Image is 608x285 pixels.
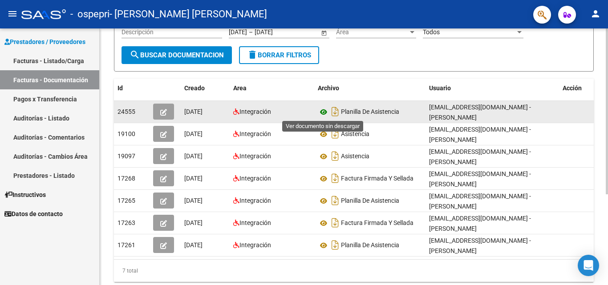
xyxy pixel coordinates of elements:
mat-icon: delete [247,49,258,60]
span: Planilla De Asistencia [341,242,399,249]
span: 17261 [118,241,135,249]
span: 17263 [118,219,135,226]
i: Descargar documento [329,149,341,163]
span: Integración [239,197,271,204]
button: Borrar Filtros [239,46,319,64]
i: Descargar documento [329,193,341,208]
input: Start date [229,28,247,36]
i: Descargar documento [329,104,341,119]
span: [EMAIL_ADDRESS][DOMAIN_NAME] - [PERSON_NAME] [429,148,531,165]
span: Asistencia [341,131,369,138]
span: [DATE] [184,153,203,160]
span: Integración [239,130,271,137]
datatable-header-cell: Area [230,79,314,98]
span: Instructivos [4,190,46,200]
input: End date [255,28,298,36]
span: [DATE] [184,175,203,182]
span: Integración [239,108,271,115]
span: Integración [239,175,271,182]
div: Open Intercom Messenger [578,255,599,276]
span: [EMAIL_ADDRESS][DOMAIN_NAME] - [PERSON_NAME] [429,215,531,232]
span: [DATE] [184,108,203,115]
span: 17265 [118,197,135,204]
span: - ospepri [70,4,109,24]
div: 7 total [114,260,594,282]
span: - [PERSON_NAME] [PERSON_NAME] [109,4,267,24]
i: Descargar documento [329,127,341,141]
span: 17268 [118,175,135,182]
span: Integración [239,241,271,249]
span: [EMAIL_ADDRESS][DOMAIN_NAME] - [PERSON_NAME] [429,237,531,254]
span: Id [118,84,123,92]
button: Open calendar [319,28,328,37]
span: Area [233,84,247,92]
span: [DATE] [184,130,203,137]
span: 19097 [118,153,135,160]
span: Planilla De Asistencia [341,197,399,205]
span: [DATE] [184,197,203,204]
span: Integración [239,153,271,160]
span: [EMAIL_ADDRESS][DOMAIN_NAME] - [PERSON_NAME] [429,104,531,121]
button: Buscar Documentacion [122,46,232,64]
datatable-header-cell: Id [114,79,150,98]
span: 19100 [118,130,135,137]
span: Integración [239,219,271,226]
span: Acción [563,84,582,92]
span: Archivo [318,84,339,92]
mat-icon: person [590,8,601,19]
span: Área [336,28,408,36]
mat-icon: menu [7,8,18,19]
span: Borrar Filtros [247,51,311,59]
span: 24555 [118,108,135,115]
datatable-header-cell: Archivo [314,79,426,98]
span: [DATE] [184,219,203,226]
span: Factura Firmada Y Sellada [341,220,413,227]
span: Creado [184,84,205,92]
datatable-header-cell: Acción [559,79,604,98]
span: [EMAIL_ADDRESS][DOMAIN_NAME] - [PERSON_NAME] [429,170,531,188]
span: [DATE] [184,241,203,249]
span: Asistencia [341,153,369,160]
span: Prestadores / Proveedores [4,37,85,47]
mat-icon: search [130,49,140,60]
span: Usuario [429,84,451,92]
span: [EMAIL_ADDRESS][DOMAIN_NAME] - [PERSON_NAME] [429,126,531,143]
span: Planilla De Asistencia [341,108,399,116]
span: Factura Firmada Y Sellada [341,175,413,182]
datatable-header-cell: Creado [181,79,230,98]
span: – [249,28,253,36]
span: Buscar Documentacion [130,51,224,59]
i: Descargar documento [329,216,341,230]
datatable-header-cell: Usuario [426,79,559,98]
i: Descargar documento [329,171,341,185]
span: Datos de contacto [4,209,63,219]
i: Descargar documento [329,238,341,252]
span: [EMAIL_ADDRESS][DOMAIN_NAME] - [PERSON_NAME] [429,193,531,210]
span: Todos [423,28,440,36]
